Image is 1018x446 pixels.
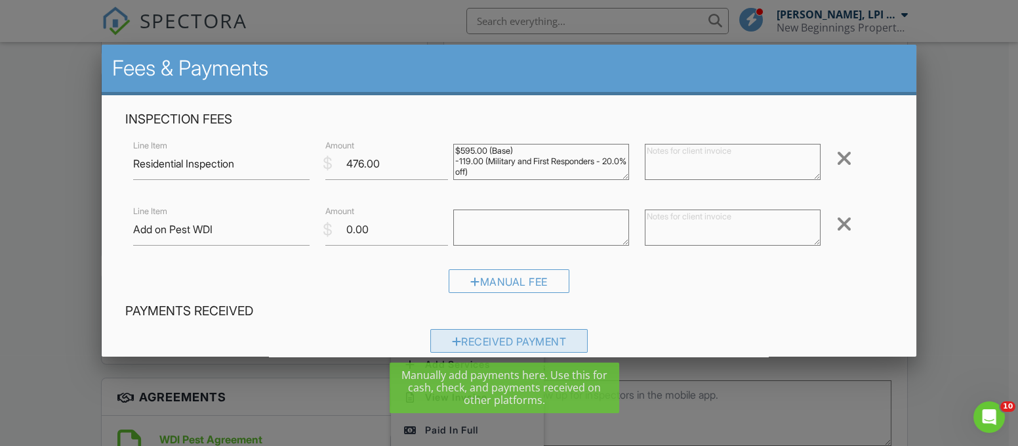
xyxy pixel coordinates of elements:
[325,140,354,152] label: Amount
[133,206,167,217] label: Line Item
[453,144,629,180] textarea: $595.00 (Base) -119.00 (Military and First Responders - 20.0% off)
[323,152,333,175] div: $
[430,329,588,353] div: Received Payment
[973,401,1005,433] iframe: Intercom live chat
[112,55,906,81] h2: Fees & Payments
[125,303,893,320] h4: Payments Received
[325,206,354,217] label: Amount
[449,279,569,292] a: Manual Fee
[125,111,893,128] h4: Inspection Fees
[133,140,167,152] label: Line Item
[430,338,588,351] a: Received Payment
[323,219,333,241] div: $
[449,269,569,293] div: Manual Fee
[1000,401,1015,412] span: 10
